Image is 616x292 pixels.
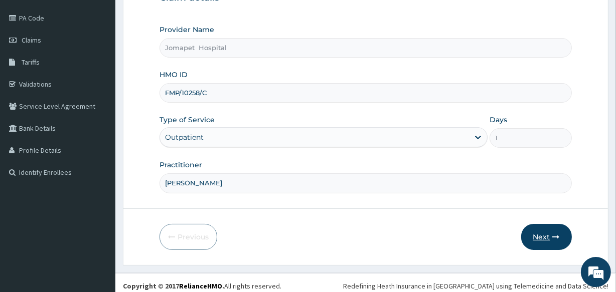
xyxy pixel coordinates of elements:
div: Minimize live chat window [165,5,189,29]
div: Outpatient [165,132,204,142]
input: Enter HMO ID [160,83,571,103]
button: Previous [160,224,217,250]
div: Redefining Heath Insurance in [GEOGRAPHIC_DATA] using Telemedicine and Data Science! [343,281,608,291]
span: Tariffs [22,58,40,67]
button: Next [521,224,572,250]
label: HMO ID [160,70,188,80]
a: RelianceHMO [179,281,222,290]
label: Practitioner [160,160,202,170]
input: Enter Name [160,173,571,193]
span: Claims [22,36,41,45]
label: Days [490,115,507,125]
label: Provider Name [160,25,214,35]
label: Type of Service [160,115,215,125]
textarea: Type your message and hit 'Enter' [5,190,191,225]
div: Chat with us now [52,56,169,69]
img: d_794563401_company_1708531726252_794563401 [19,50,41,75]
strong: Copyright © 2017 . [123,281,224,290]
span: We're online! [58,84,138,185]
